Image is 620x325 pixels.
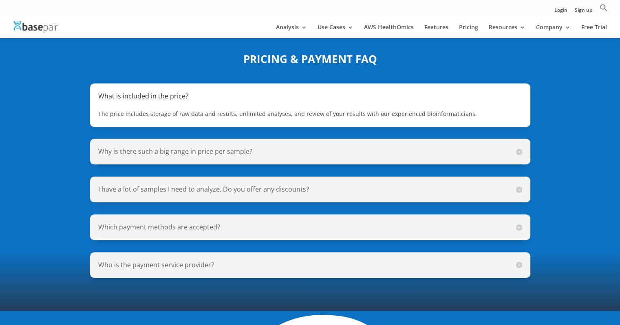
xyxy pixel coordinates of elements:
h5: Who is the payment service provider? [98,260,522,270]
a: Search Icon Link [600,4,608,16]
a: AWS HealthOmics [364,24,414,38]
a: Analysis [276,24,307,38]
a: Login [554,8,567,16]
svg: Search [600,4,608,12]
a: Use Cases [318,24,353,38]
iframe: Drift Widget Chat Controller [579,284,610,315]
h5: I have a lot of samples I need to analyze. Do you offer any discounts? [98,185,522,194]
a: Resources [489,24,525,38]
a: Free Trial [581,24,607,38]
h5: Which payment methods are accepted? [98,222,522,232]
img: Basepair [14,21,57,33]
strong: PRICING & PAYMENT FAQ [243,52,377,66]
a: Sign up [575,8,592,16]
a: Pricing [459,24,478,38]
h5: Why is there such a big range in price per sample? [98,147,522,156]
a: Company [536,24,571,38]
h5: What is included in the price? [98,92,522,101]
span: The price includes storage of raw data and results, unlimited analyses, and review of your result... [98,110,477,118]
a: Features [424,24,448,38]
